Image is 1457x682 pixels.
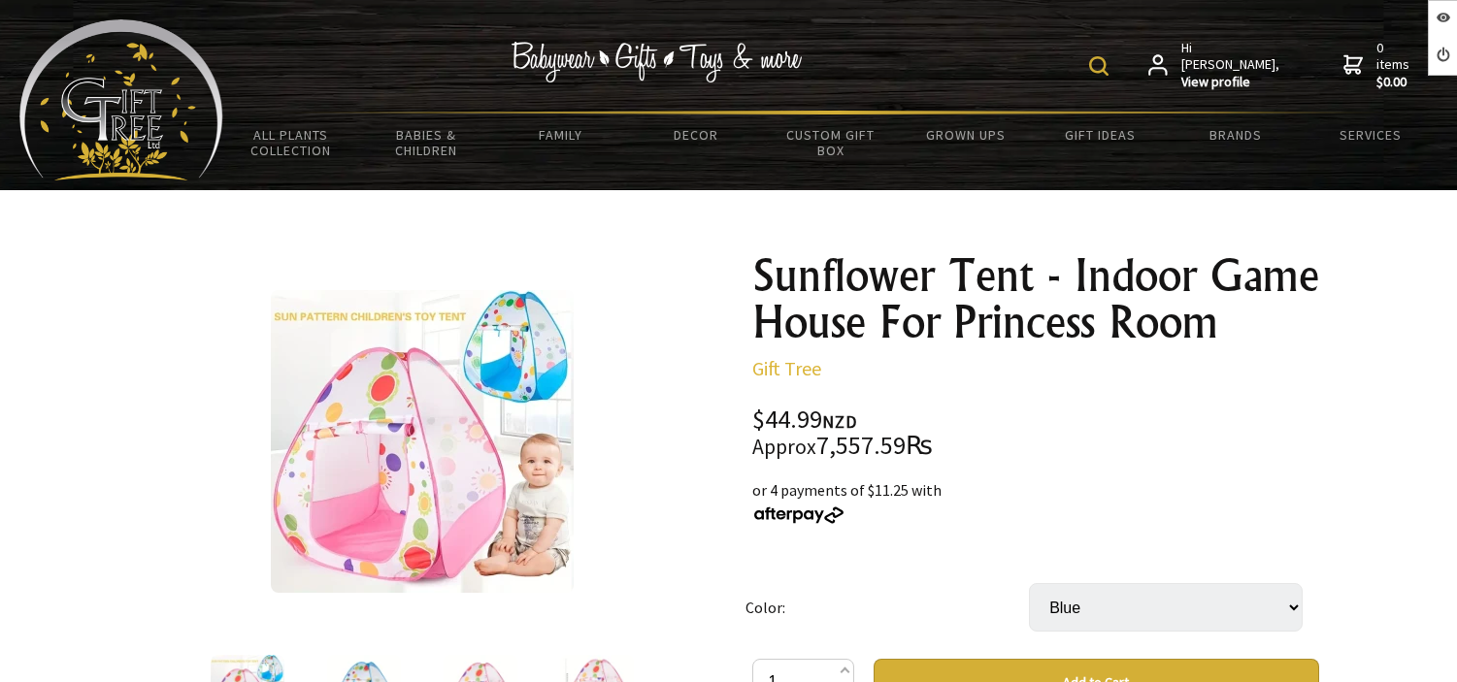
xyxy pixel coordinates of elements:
[1181,74,1281,91] strong: View profile
[1376,74,1413,91] strong: $0.00
[752,356,821,380] a: Gift Tree
[358,114,493,171] a: Babies & Children
[628,114,763,155] a: Decor
[1181,40,1281,91] span: Hi [PERSON_NAME],
[752,407,1319,459] div: $44.99 7,557.59₨
[752,252,1319,345] h1: Sunflower Tent - Indoor Game House For Princess Room
[745,556,1029,659] td: Color:
[1376,39,1413,91] span: 0 items
[1303,114,1438,155] a: Services
[223,114,358,171] a: All Plants Collection
[1148,40,1281,91] a: Hi [PERSON_NAME],View profile
[752,434,816,460] small: Approx
[1343,40,1413,91] a: 0 items$0.00
[493,114,628,155] a: Family
[822,410,857,433] span: NZD
[19,19,223,180] img: Babyware - Gifts - Toys and more...
[1033,114,1168,155] a: Gift Ideas
[763,114,898,171] a: Custom Gift Box
[898,114,1033,155] a: Grown Ups
[271,290,574,593] img: Sunflower Tent - Indoor Game House For Princess Room
[752,478,1319,525] div: or 4 payments of $11.25 with
[752,506,845,524] img: Afterpay
[511,42,802,82] img: Babywear - Gifts - Toys & more
[1089,56,1109,76] img: product search
[1168,114,1303,155] a: Brands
